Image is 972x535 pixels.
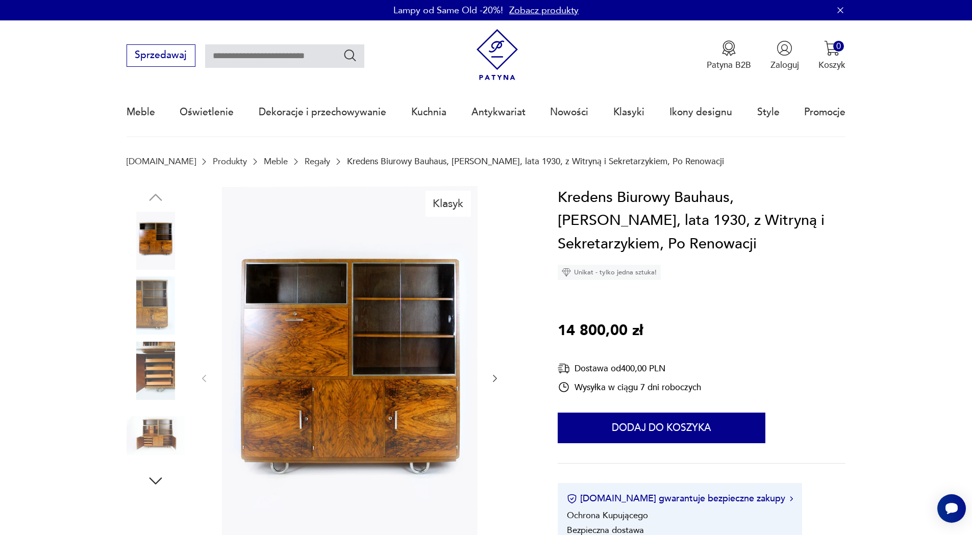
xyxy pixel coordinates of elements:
[127,212,185,270] img: Zdjęcie produktu Kredens Biurowy Bauhaus, Robert Slezák, lata 1930, z Witryną i Sekretarzykiem, P...
[558,362,570,375] img: Ikona dostawy
[804,89,845,136] a: Promocje
[707,40,751,71] a: Ikona medaluPatyna B2B
[259,89,386,136] a: Dekoracje i przechowywanie
[180,89,234,136] a: Oświetlenie
[127,89,155,136] a: Meble
[127,44,195,67] button: Sprzedawaj
[757,89,780,136] a: Style
[824,40,840,56] img: Ikona koszyka
[411,89,446,136] a: Kuchnia
[558,362,701,375] div: Dostawa od 400,00 PLN
[426,191,471,216] div: Klasyk
[127,406,185,465] img: Zdjęcie produktu Kredens Biurowy Bauhaus, Robert Slezák, lata 1930, z Witryną i Sekretarzykiem, P...
[567,494,577,504] img: Ikona certyfikatu
[347,157,724,166] p: Kredens Biurowy Bauhaus, [PERSON_NAME], lata 1930, z Witryną i Sekretarzykiem, Po Renowacji
[343,48,358,63] button: Szukaj
[567,509,648,521] li: Ochrona Kupującego
[613,89,644,136] a: Klasyki
[818,40,845,71] button: 0Koszyk
[770,40,799,71] button: Zaloguj
[562,268,571,277] img: Ikona diamentu
[558,265,661,280] div: Unikat - tylko jedna sztuka!
[770,59,799,71] p: Zaloguj
[818,59,845,71] p: Koszyk
[790,496,793,501] img: Ikona strzałki w prawo
[264,157,288,166] a: Meble
[707,40,751,71] button: Patyna B2B
[550,89,588,136] a: Nowości
[509,4,579,17] a: Zobacz produkty
[669,89,732,136] a: Ikony designu
[567,492,793,505] button: [DOMAIN_NAME] gwarantuje bezpieczne zakupy
[558,319,643,343] p: 14 800,00 zł
[777,40,792,56] img: Ikonka użytkownika
[127,52,195,60] a: Sprzedawaj
[558,381,701,393] div: Wysyłka w ciągu 7 dni roboczych
[127,157,196,166] a: [DOMAIN_NAME]
[937,494,966,523] iframe: Smartsupp widget button
[305,157,330,166] a: Regały
[707,59,751,71] p: Patyna B2B
[558,186,845,256] h1: Kredens Biurowy Bauhaus, [PERSON_NAME], lata 1930, z Witryną i Sekretarzykiem, Po Renowacji
[471,29,523,81] img: Patyna - sklep z meblami i dekoracjami vintage
[213,157,247,166] a: Produkty
[833,41,844,52] div: 0
[721,40,737,56] img: Ikona medalu
[393,4,503,17] p: Lampy od Same Old -20%!
[558,413,765,443] button: Dodaj do koszyka
[471,89,526,136] a: Antykwariat
[127,342,185,400] img: Zdjęcie produktu Kredens Biurowy Bauhaus, Robert Slezák, lata 1930, z Witryną i Sekretarzykiem, P...
[127,276,185,335] img: Zdjęcie produktu Kredens Biurowy Bauhaus, Robert Slezák, lata 1930, z Witryną i Sekretarzykiem, P...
